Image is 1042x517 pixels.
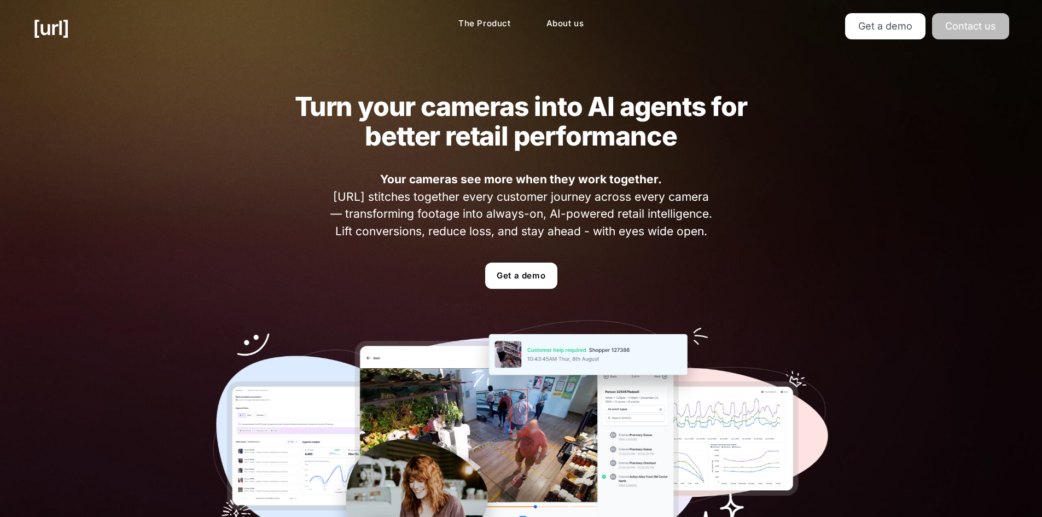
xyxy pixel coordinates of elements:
a: About us [538,13,593,34]
a: Get a demo [845,13,925,39]
h2: Turn your cameras into AI agents for better retail performance [273,92,769,151]
a: Contact us [932,13,1009,39]
a: [URL] [33,13,69,43]
strong: Your cameras see more when they work together. [380,172,662,186]
a: The Product [450,13,520,34]
span: [URL] stitches together every customer journey across every camera — transforming footage into al... [327,171,715,240]
a: Get a demo [485,263,557,289]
